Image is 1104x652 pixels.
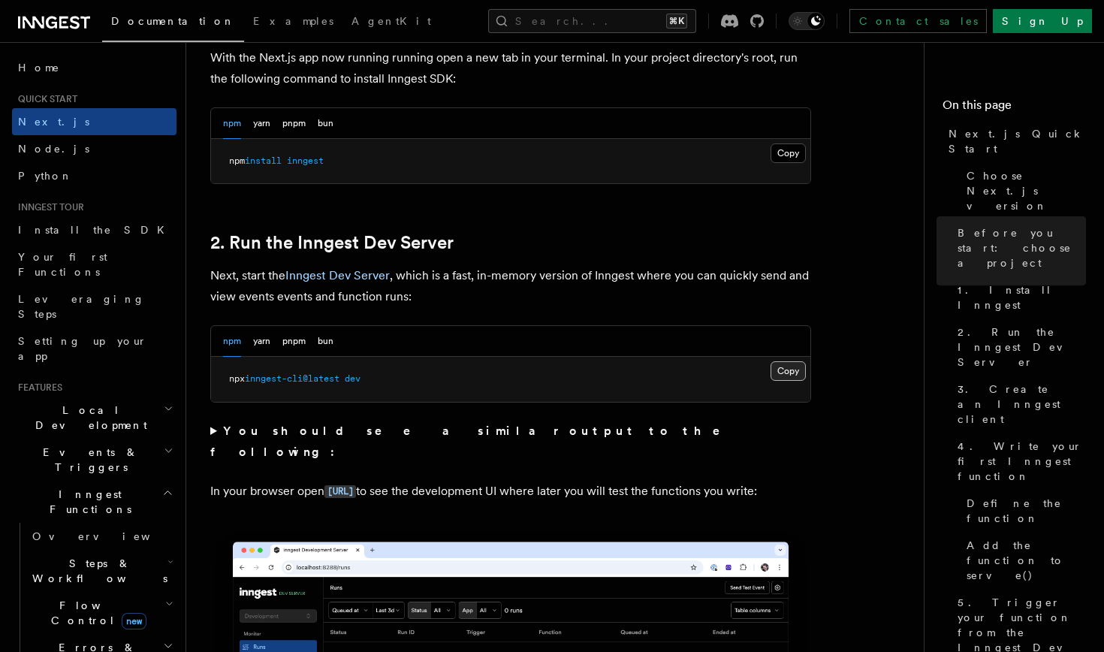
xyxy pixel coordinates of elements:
button: npm [223,108,241,139]
a: Overview [26,523,176,550]
span: Examples [253,15,333,27]
span: install [245,155,282,166]
a: 4. Write your first Inngest function [952,433,1086,490]
a: 1. Install Inngest [952,276,1086,318]
button: Toggle dark mode [789,12,825,30]
span: Inngest tour [12,201,84,213]
span: Node.js [18,143,89,155]
span: 2. Run the Inngest Dev Server [958,324,1086,370]
button: pnpm [282,326,306,357]
a: Examples [244,5,342,41]
button: Local Development [12,397,176,439]
span: Choose Next.js version [967,168,1086,213]
span: Quick start [12,93,77,105]
span: Home [18,60,60,75]
span: Local Development [12,403,164,433]
span: Documentation [111,15,235,27]
span: AgentKit [351,15,431,27]
a: 2. Run the Inngest Dev Server [952,318,1086,376]
button: Copy [771,361,806,381]
button: yarn [253,108,270,139]
button: Copy [771,143,806,163]
button: Flow Controlnew [26,592,176,634]
p: In your browser open to see the development UI where later you will test the functions you write: [210,481,811,503]
span: Overview [32,530,187,542]
a: Documentation [102,5,244,42]
span: Install the SDK [18,224,173,236]
a: Before you start: choose a project [952,219,1086,276]
a: Leveraging Steps [12,285,176,328]
span: dev [345,373,360,384]
p: With the Next.js app now running running open a new tab in your terminal. In your project directo... [210,47,811,89]
button: Search...⌘K [488,9,696,33]
a: 2. Run the Inngest Dev Server [210,232,454,253]
span: Inngest Functions [12,487,162,517]
a: Choose Next.js version [961,162,1086,219]
a: Setting up your app [12,328,176,370]
span: inngest [287,155,324,166]
strong: You should see a similar output to the following: [210,424,741,459]
button: yarn [253,326,270,357]
a: [URL] [324,484,356,498]
span: npx [229,373,245,384]
span: Flow Control [26,598,165,628]
span: Define the function [967,496,1086,526]
summary: You should see a similar output to the following: [210,421,811,463]
kbd: ⌘K [666,14,687,29]
a: Inngest Dev Server [285,268,390,282]
h4: On this page [943,96,1086,120]
button: bun [318,108,333,139]
a: Add the function to serve() [961,532,1086,589]
span: inngest-cli@latest [245,373,339,384]
span: npm [229,155,245,166]
a: Next.js Quick Start [943,120,1086,162]
span: Features [12,382,62,394]
span: Setting up your app [18,335,147,362]
button: Events & Triggers [12,439,176,481]
button: npm [223,326,241,357]
button: pnpm [282,108,306,139]
a: 3. Create an Inngest client [952,376,1086,433]
span: Python [18,170,73,182]
a: Home [12,54,176,81]
button: bun [318,326,333,357]
a: Install the SDK [12,216,176,243]
span: 1. Install Inngest [958,282,1086,312]
a: AgentKit [342,5,440,41]
a: Node.js [12,135,176,162]
a: Sign Up [993,9,1092,33]
span: 4. Write your first Inngest function [958,439,1086,484]
p: Next, start the , which is a fast, in-memory version of Inngest where you can quickly send and vi... [210,265,811,307]
a: Python [12,162,176,189]
span: Next.js [18,116,89,128]
span: 3. Create an Inngest client [958,382,1086,427]
a: Contact sales [849,9,987,33]
a: Your first Functions [12,243,176,285]
a: Define the function [961,490,1086,532]
span: Events & Triggers [12,445,164,475]
code: [URL] [324,485,356,498]
span: Leveraging Steps [18,293,145,320]
button: Steps & Workflows [26,550,176,592]
span: Add the function to serve() [967,538,1086,583]
button: Inngest Functions [12,481,176,523]
span: Your first Functions [18,251,107,278]
span: Next.js Quick Start [949,126,1086,156]
span: new [122,613,146,629]
span: Steps & Workflows [26,556,167,586]
span: Before you start: choose a project [958,225,1086,270]
a: Next.js [12,108,176,135]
